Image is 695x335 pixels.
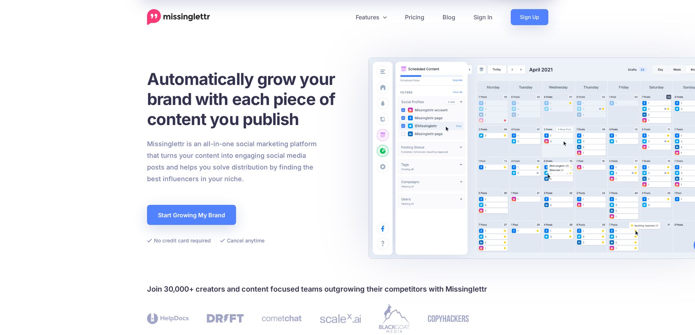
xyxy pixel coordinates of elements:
[147,69,353,129] h1: Automatically grow your brand with each piece of content you publish
[464,9,502,25] a: Sign In
[147,283,548,295] h4: Join 30,000+ creators and content focused teams outgrowing their competitors with Missinglettr
[433,9,464,25] a: Blog
[511,9,548,25] a: Sign Up
[147,205,236,225] a: Start Growing My Brand
[396,9,433,25] a: Pricing
[147,236,211,245] li: No credit card required
[220,236,265,245] li: Cancel anytime
[147,9,210,25] a: Home
[347,9,396,25] a: Features
[147,138,317,185] p: Missinglettr is an all-in-one social marketing platform that turns your content into engaging soc...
